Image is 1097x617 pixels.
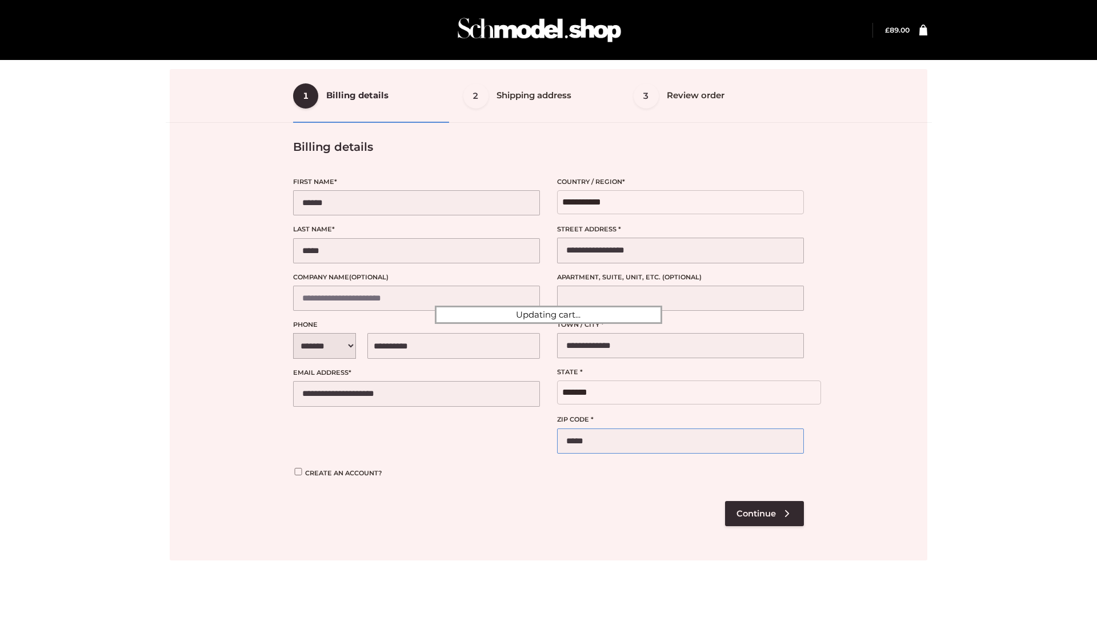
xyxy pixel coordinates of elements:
span: £ [885,26,890,34]
a: £89.00 [885,26,910,34]
bdi: 89.00 [885,26,910,34]
img: Schmodel Admin 964 [454,7,625,53]
div: Updating cart... [435,306,662,324]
